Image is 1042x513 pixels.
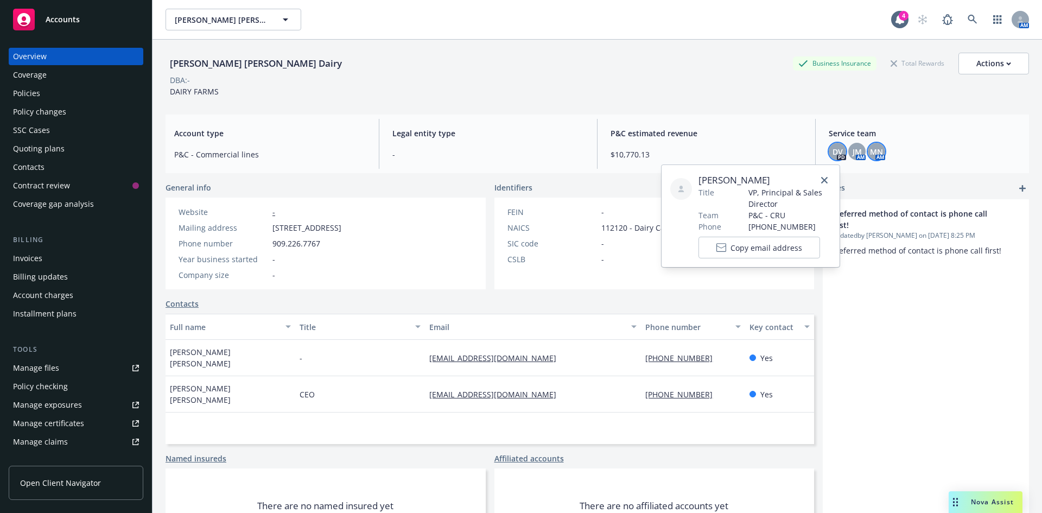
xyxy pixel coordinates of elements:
[507,238,597,249] div: SIC code
[13,159,45,176] div: Contacts
[760,389,773,400] span: Yes
[601,254,604,265] span: -
[9,159,143,176] a: Contacts
[13,195,94,213] div: Coverage gap analysis
[392,149,584,160] span: -
[507,222,597,233] div: NAICS
[257,499,393,512] span: There are no named insured yet
[494,182,532,193] span: Identifiers
[13,103,66,121] div: Policy changes
[987,9,1008,30] a: Switch app
[13,305,77,322] div: Installment plans
[760,352,773,364] span: Yes
[9,250,143,267] a: Invoices
[912,9,933,30] a: Start snowing
[698,174,831,187] span: [PERSON_NAME]
[962,9,983,30] a: Search
[949,491,962,513] div: Drag to move
[13,415,84,432] div: Manage certificates
[13,177,70,194] div: Contract review
[13,140,65,157] div: Quoting plans
[272,238,320,249] span: 909.226.7767
[425,314,641,340] button: Email
[611,128,802,139] span: P&C estimated revenue
[9,268,143,286] a: Billing updates
[818,174,831,187] a: close
[971,497,1014,506] span: Nova Assist
[853,146,862,157] span: JM
[870,146,883,157] span: MN
[507,206,597,218] div: FEIN
[937,9,958,30] a: Report a Bug
[9,415,143,432] a: Manage certificates
[170,346,291,369] span: [PERSON_NAME] [PERSON_NAME]
[272,207,275,217] a: -
[179,254,268,265] div: Year business started
[698,210,719,221] span: Team
[166,298,199,309] a: Contacts
[429,389,565,400] a: [EMAIL_ADDRESS][DOMAIN_NAME]
[20,477,101,489] span: Open Client Navigator
[698,187,714,198] span: Title
[9,195,143,213] a: Coverage gap analysis
[745,314,814,340] button: Key contact
[13,452,64,469] div: Manage BORs
[300,352,302,364] span: -
[748,221,831,232] span: [PHONE_NUMBER]
[166,182,211,193] span: General info
[9,177,143,194] a: Contract review
[793,56,876,70] div: Business Insurance
[601,238,604,249] span: -
[645,389,721,400] a: [PHONE_NUMBER]
[13,268,68,286] div: Billing updates
[13,396,82,414] div: Manage exposures
[899,11,908,21] div: 4
[9,396,143,414] a: Manage exposures
[831,245,1001,256] span: Preferred method of contact is phone call first!
[9,305,143,322] a: Installment plans
[611,149,802,160] span: $10,770.13
[9,344,143,355] div: Tools
[823,199,1029,265] div: Preferred method of contact is phone call first!Updatedby [PERSON_NAME] on [DATE] 8:25 PMPreferre...
[166,9,301,30] button: [PERSON_NAME] [PERSON_NAME] Dairy
[13,378,68,395] div: Policy checking
[174,128,366,139] span: Account type
[9,48,143,65] a: Overview
[272,269,275,281] span: -
[833,146,843,157] span: DV
[295,314,425,340] button: Title
[645,353,721,363] a: [PHONE_NUMBER]
[179,222,268,233] div: Mailing address
[272,222,341,233] span: [STREET_ADDRESS]
[9,359,143,377] a: Manage files
[179,269,268,281] div: Company size
[392,128,584,139] span: Legal entity type
[698,237,820,258] button: Copy email address
[174,149,366,160] span: P&C - Commercial lines
[13,48,47,65] div: Overview
[730,242,802,254] span: Copy email address
[13,287,73,304] div: Account charges
[949,491,1022,513] button: Nova Assist
[166,314,295,340] button: Full name
[9,4,143,35] a: Accounts
[170,383,291,406] span: [PERSON_NAME] [PERSON_NAME]
[300,321,409,333] div: Title
[976,53,1011,74] div: Actions
[9,378,143,395] a: Policy checking
[13,66,47,84] div: Coverage
[748,187,831,210] span: VP, Principal & Sales Director
[9,287,143,304] a: Account charges
[46,15,80,24] span: Accounts
[13,359,59,377] div: Manage files
[179,238,268,249] div: Phone number
[748,210,831,221] span: P&C - CRU
[166,56,346,71] div: [PERSON_NAME] [PERSON_NAME] Dairy
[429,353,565,363] a: [EMAIL_ADDRESS][DOMAIN_NAME]
[13,433,68,451] div: Manage claims
[175,14,269,26] span: [PERSON_NAME] [PERSON_NAME] Dairy
[601,206,604,218] span: -
[170,74,190,86] div: DBA: -
[507,254,597,265] div: CSLB
[831,208,992,231] span: Preferred method of contact is phone call first!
